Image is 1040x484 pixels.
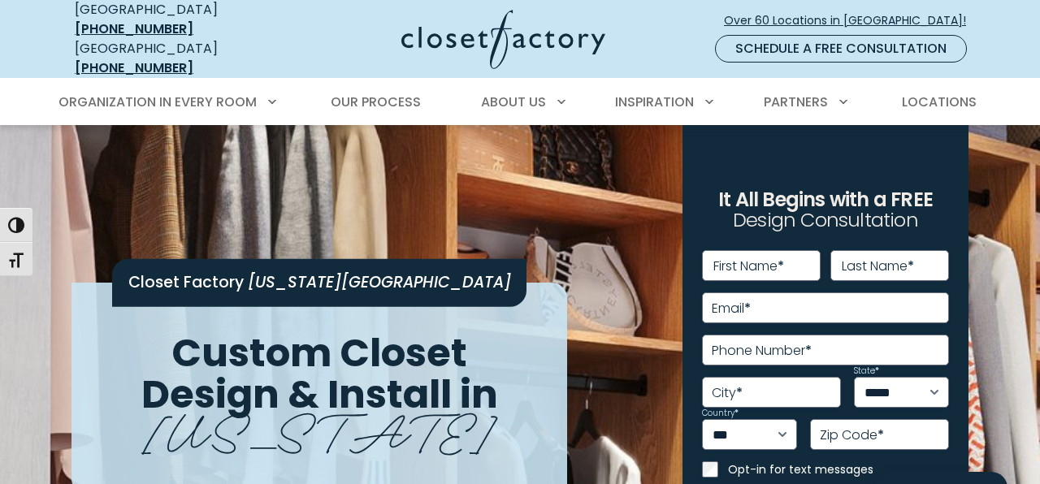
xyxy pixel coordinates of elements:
[248,271,511,293] span: [US_STATE][GEOGRAPHIC_DATA]
[854,367,879,375] label: State
[75,39,274,78] div: [GEOGRAPHIC_DATA]
[723,6,980,35] a: Over 60 Locations in [GEOGRAPHIC_DATA]!
[143,391,496,465] span: [US_STATE]
[58,93,257,111] span: Organization in Every Room
[481,93,546,111] span: About Us
[820,429,884,442] label: Zip Code
[724,12,979,29] span: Over 60 Locations in [GEOGRAPHIC_DATA]!
[47,80,993,125] nav: Primary Menu
[712,302,751,315] label: Email
[712,344,812,357] label: Phone Number
[128,271,244,293] span: Closet Factory
[764,93,828,111] span: Partners
[733,207,918,234] span: Design Consultation
[331,93,421,111] span: Our Process
[902,93,977,111] span: Locations
[75,19,193,38] a: [PHONE_NUMBER]
[712,387,743,400] label: City
[728,461,949,478] label: Opt-in for text messages
[702,409,739,417] label: Country
[141,326,498,421] span: Custom Closet Design & Install in
[401,10,605,69] img: Closet Factory Logo
[715,35,967,63] a: Schedule a Free Consultation
[75,58,193,77] a: [PHONE_NUMBER]
[718,186,933,213] span: It All Begins with a FREE
[713,260,784,273] label: First Name
[842,260,914,273] label: Last Name
[615,93,694,111] span: Inspiration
